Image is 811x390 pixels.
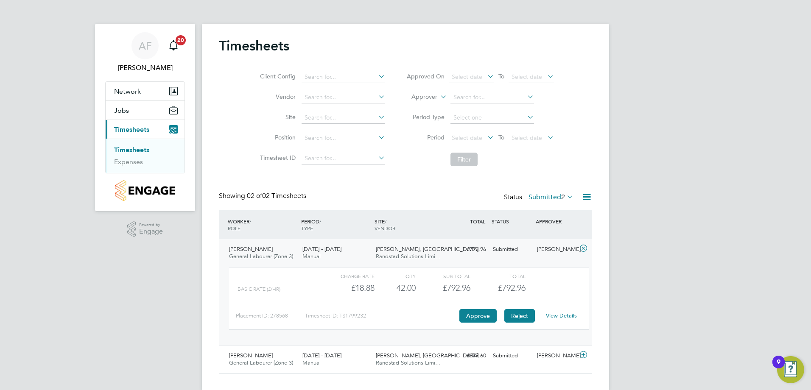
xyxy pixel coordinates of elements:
button: Network [106,82,185,100]
div: WORKER [226,214,299,236]
span: 02 of [247,192,262,200]
div: Placement ID: 278568 [236,309,305,323]
div: Total [470,271,525,281]
span: TYPE [301,225,313,231]
a: 20 [165,32,182,59]
div: 42.00 [375,281,416,295]
label: Position [257,134,296,141]
span: [DATE] - [DATE] [302,245,341,253]
div: £849.60 [445,349,489,363]
span: 20 [176,35,186,45]
label: Submitted [529,193,573,201]
input: Select one [450,112,534,124]
div: PERIOD [299,214,372,236]
label: Site [257,113,296,121]
span: Basic Rate (£/HR) [238,286,280,292]
span: Select date [452,134,482,142]
img: countryside-properties-logo-retina.png [115,180,175,201]
span: Engage [139,228,163,235]
div: Submitted [489,349,534,363]
div: Charge rate [320,271,375,281]
div: Sub Total [416,271,470,281]
a: Powered byEngage [127,221,163,237]
button: Timesheets [106,120,185,139]
label: Period [406,134,445,141]
span: 02 Timesheets [247,192,306,200]
label: Period Type [406,113,445,121]
span: ROLE [228,225,241,231]
nav: Main navigation [95,24,195,211]
div: APPROVER [534,214,578,229]
input: Search for... [450,92,534,103]
div: Timesheet ID: TS1799232 [305,309,457,323]
span: Randstad Solutions Limi… [376,253,441,260]
a: Timesheets [114,146,149,154]
label: Client Config [257,72,296,80]
span: / [319,218,321,225]
span: Manual [302,253,321,260]
span: [DATE] - [DATE] [302,352,341,359]
span: Powered by [139,221,163,228]
span: Randstad Solutions Limi… [376,359,441,366]
span: [PERSON_NAME] [229,245,273,253]
span: Select date [512,134,542,142]
span: / [385,218,386,225]
input: Search for... [302,112,385,124]
span: TOTAL [470,218,485,225]
span: 2 [561,193,565,201]
a: Go to home page [105,180,185,201]
div: £18.88 [320,281,375,295]
button: Jobs [106,101,185,120]
button: Reject [504,309,535,323]
label: Vendor [257,93,296,100]
span: Network [114,87,141,95]
h2: Timesheets [219,37,289,54]
span: Manual [302,359,321,366]
span: Adrian Faur [105,63,185,73]
div: Showing [219,192,308,201]
input: Search for... [302,92,385,103]
div: Status [504,192,575,203]
span: £792.96 [498,283,526,293]
div: £792.96 [445,242,489,256]
input: Search for... [302,153,385,164]
span: AF [139,40,152,51]
span: General Labourer (Zone 3) [229,253,293,260]
div: Submitted [489,242,534,256]
input: Search for... [302,132,385,144]
input: Search for... [302,71,385,83]
span: [PERSON_NAME], [GEOGRAPHIC_DATA] [376,245,478,253]
button: Open Resource Center, 9 new notifications [777,356,804,383]
a: Expenses [114,158,143,166]
span: [PERSON_NAME], [GEOGRAPHIC_DATA] [376,352,478,359]
button: Approve [459,309,497,323]
div: [PERSON_NAME] [534,242,578,256]
div: STATUS [489,214,534,229]
div: SITE [372,214,446,236]
div: Timesheets [106,139,185,173]
span: Select date [452,73,482,81]
span: General Labourer (Zone 3) [229,359,293,366]
span: Timesheets [114,125,149,134]
div: 9 [777,362,780,373]
div: QTY [375,271,416,281]
span: To [496,71,507,82]
div: £792.96 [416,281,470,295]
label: Approver [399,93,437,101]
button: Filter [450,153,478,166]
span: To [496,132,507,143]
span: Jobs [114,106,129,114]
span: Select date [512,73,542,81]
span: VENDOR [375,225,395,231]
label: Approved On [406,72,445,80]
a: View Details [546,312,577,319]
a: AF[PERSON_NAME] [105,32,185,73]
label: Timesheet ID [257,154,296,162]
div: [PERSON_NAME] [534,349,578,363]
span: / [249,218,251,225]
span: [PERSON_NAME] [229,352,273,359]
